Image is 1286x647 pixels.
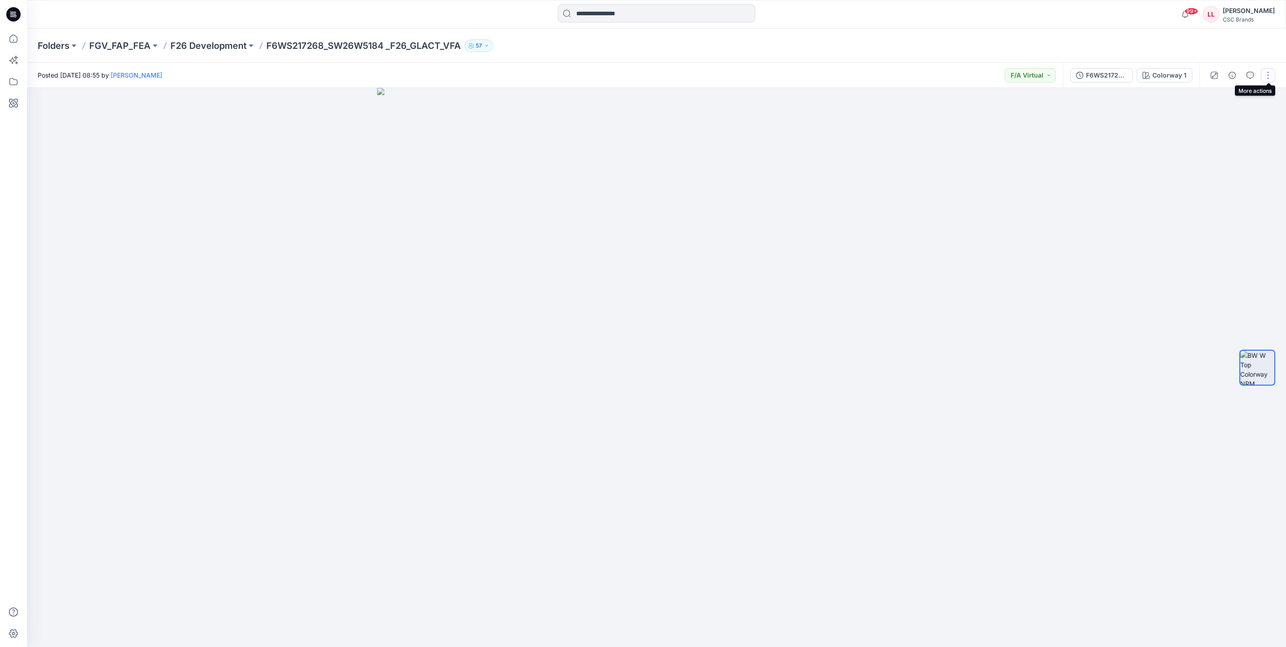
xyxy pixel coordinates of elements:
[266,39,461,52] p: F6WS217268_SW26W5184 _F26_GLACT_VFA
[476,41,482,51] p: 57
[465,39,493,52] button: 57
[1223,16,1275,23] div: CSC Brands
[1225,68,1239,83] button: Details
[1070,68,1133,83] button: F6WS217268_SW26W5184 _F26_GLACT_VFA
[1185,8,1198,15] span: 99+
[89,39,151,52] a: FGV_FAP_FEA
[1086,70,1127,80] div: F6WS217268_SW26W5184 _F26_GLACT_VFA
[38,70,162,80] span: Posted [DATE] 08:55 by
[1223,5,1275,16] div: [PERSON_NAME]
[1137,68,1192,83] button: Colorway 1
[111,71,162,79] a: [PERSON_NAME]
[1240,351,1274,385] img: BW W Top Colorway NRM
[1203,6,1219,22] div: LL
[38,39,70,52] a: Folders
[170,39,247,52] a: F26 Development
[377,88,936,647] img: eyJhbGciOiJIUzI1NiIsImtpZCI6IjAiLCJzbHQiOiJzZXMiLCJ0eXAiOiJKV1QifQ.eyJkYXRhIjp7InR5cGUiOiJzdG9yYW...
[1152,70,1186,80] div: Colorway 1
